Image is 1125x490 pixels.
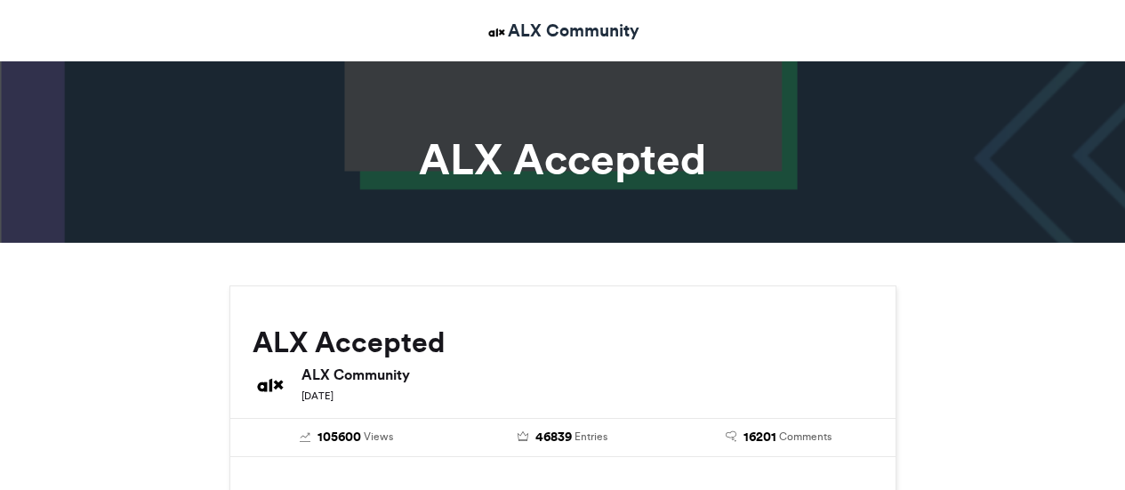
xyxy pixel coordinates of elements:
span: 105600 [317,428,361,447]
h1: ALX Accepted [69,138,1057,181]
a: 46839 Entries [468,428,657,447]
span: Comments [779,429,832,445]
img: ALX Community [486,21,508,44]
h6: ALX Community [301,367,873,382]
small: [DATE] [301,390,333,402]
h2: ALX Accepted [253,326,873,358]
span: 16201 [743,428,776,447]
a: ALX Community [486,18,639,44]
span: 46839 [535,428,572,447]
span: Entries [575,429,607,445]
a: 16201 Comments [684,428,873,447]
span: Views [364,429,393,445]
img: ALX Community [253,367,288,403]
iframe: chat widget [1050,419,1107,472]
a: 105600 Views [253,428,442,447]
